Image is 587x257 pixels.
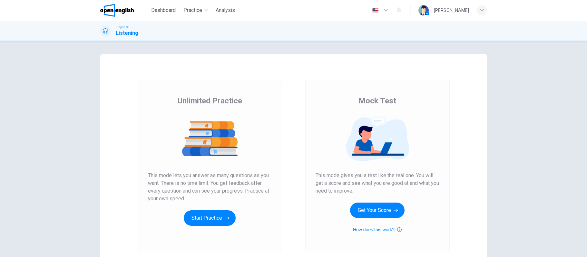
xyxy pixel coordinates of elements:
button: Get Your Score [350,203,405,218]
button: Practice [181,5,210,16]
button: Dashboard [149,5,178,16]
span: This mode lets you answer as many questions as you want. There is no time limit. You get feedback... [148,172,272,203]
span: Mock Test [358,96,396,106]
h1: Listening [116,29,138,37]
img: en [371,8,379,13]
a: OpenEnglish logo [100,4,149,17]
img: OpenEnglish logo [100,4,134,17]
span: This mode gives you a test like the real one. You will get a score and see what you are good at a... [316,172,439,195]
span: Unlimited Practice [178,96,242,106]
div: [PERSON_NAME] [434,6,469,14]
img: Profile picture [418,5,429,15]
span: Linguaskill [116,25,132,29]
button: Start Practice [184,210,236,226]
span: Analysis [216,6,235,14]
button: Analysis [213,5,238,16]
button: How does this work? [353,226,402,233]
span: Dashboard [151,6,176,14]
span: Practice [183,6,202,14]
